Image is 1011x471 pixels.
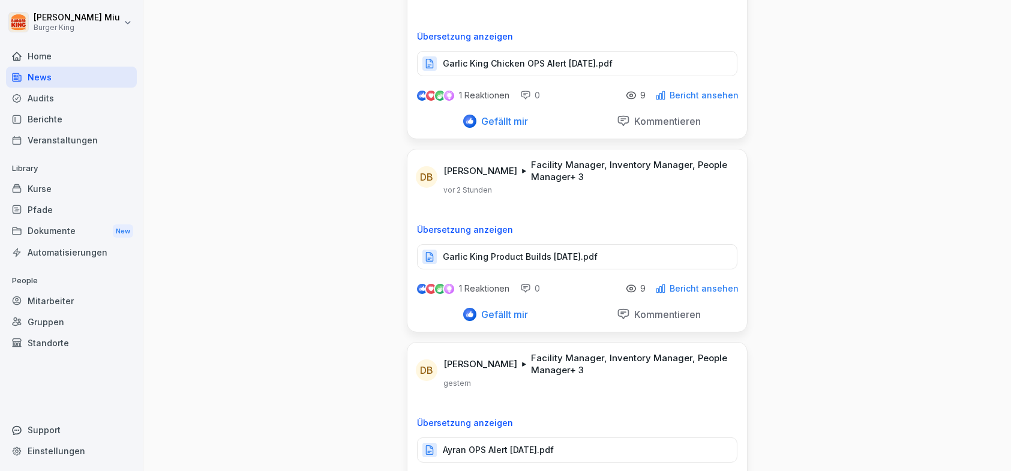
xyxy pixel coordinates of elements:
img: celebrate [435,91,445,101]
a: Garlic King Product Builds [DATE].pdf [417,254,737,266]
p: Gefällt mir [476,308,528,320]
img: inspiring [444,90,454,101]
a: DokumenteNew [6,220,137,242]
a: News [6,67,137,88]
p: Gefällt mir [476,115,528,127]
img: love [427,284,436,293]
p: 1 Reaktionen [459,91,509,100]
p: Facility Manager, Inventory Manager, People Manager + 3 [531,159,733,183]
a: Pfade [6,199,137,220]
p: [PERSON_NAME] Miu [34,13,120,23]
p: Kommentieren [630,308,701,320]
a: Veranstaltungen [6,130,137,151]
p: [PERSON_NAME] [443,165,517,177]
div: DB [416,166,437,188]
div: Support [6,419,137,440]
a: Standorte [6,332,137,353]
div: DB [416,359,437,381]
a: Mitarbeiter [6,290,137,311]
p: vor 2 Stunden [443,185,492,195]
p: Facility Manager, Inventory Manager, People Manager + 3 [531,352,733,376]
a: Home [6,46,137,67]
p: Kommentieren [630,115,701,127]
p: Übersetzung anzeigen [417,32,737,41]
p: Garlic King Chicken OPS Alert [DATE].pdf [443,58,613,70]
img: love [427,91,436,100]
p: Bericht ansehen [670,91,739,100]
p: 9 [640,91,646,100]
div: Dokumente [6,220,137,242]
a: Gruppen [6,311,137,332]
img: celebrate [435,284,445,294]
p: Library [6,159,137,178]
p: Ayran OPS Alert [DATE].pdf [443,444,554,456]
p: Übersetzung anzeigen [417,418,737,428]
p: Garlic King Product Builds [DATE].pdf [443,251,598,263]
p: gestern [443,379,471,388]
a: Berichte [6,109,137,130]
img: like [418,284,427,293]
div: 0 [520,89,540,101]
a: Audits [6,88,137,109]
div: New [113,224,133,238]
a: Automatisierungen [6,242,137,263]
p: Übersetzung anzeigen [417,225,737,235]
div: 0 [520,283,540,295]
a: Garlic King Chicken OPS Alert [DATE].pdf [417,61,737,73]
p: [PERSON_NAME] [443,358,517,370]
img: like [418,91,427,100]
a: Einstellungen [6,440,137,461]
img: inspiring [444,283,454,294]
p: Bericht ansehen [670,284,739,293]
a: Ayran OPS Alert [DATE].pdf [417,448,737,460]
a: Kurse [6,178,137,199]
p: Burger King [34,23,120,32]
p: People [6,271,137,290]
p: 1 Reaktionen [459,284,509,293]
p: 9 [640,284,646,293]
